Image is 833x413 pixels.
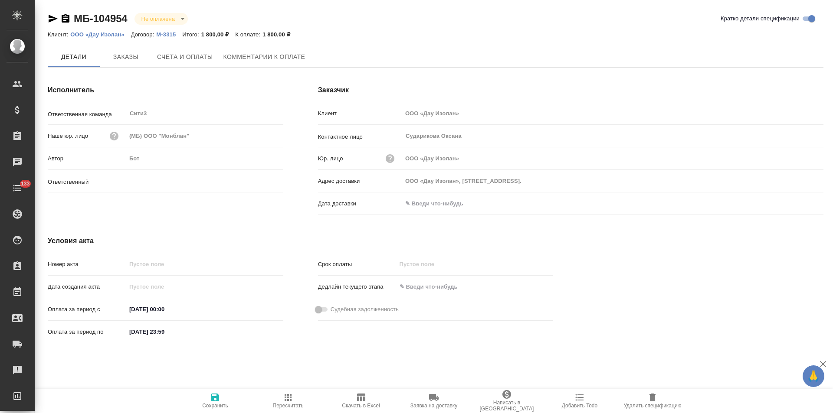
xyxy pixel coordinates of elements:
[262,31,297,38] p: 1 800,00 ₽
[48,85,283,95] h4: Исполнитель
[126,325,202,338] input: ✎ Введи что-нибудь
[48,283,126,291] p: Дата создания акта
[60,13,71,24] button: Скопировать ссылку
[48,305,126,314] p: Оплата за период с
[318,283,397,291] p: Дедлайн текущего этапа
[318,154,343,163] p: Юр. лицо
[201,31,236,38] p: 1 800,00 ₽
[318,109,402,118] p: Клиент
[318,177,402,185] p: Адрес доставки
[402,175,823,187] input: Пустое поле
[70,30,131,38] a: ООО «Дау Изолан»
[803,365,824,387] button: 🙏
[402,197,478,210] input: ✎ Введи что-нибудь
[134,13,188,25] div: Не оплачена
[74,13,128,24] a: МБ-104954
[402,152,823,165] input: Пустое поле
[48,154,126,163] p: Автор
[48,260,126,269] p: Номер акта
[48,236,553,246] h4: Условия акта
[126,280,202,293] input: Пустое поле
[318,260,397,269] p: Срок оплаты
[157,52,213,62] span: Счета и оплаты
[279,180,280,182] button: Open
[318,133,402,141] p: Контактное лицо
[156,31,182,38] p: М-3315
[70,31,131,38] p: ООО «Дау Изолан»
[48,13,58,24] button: Скопировать ссылку для ЯМессенджера
[126,258,283,270] input: Пустое поле
[2,177,33,199] a: 133
[53,52,95,62] span: Детали
[806,367,821,385] span: 🙏
[126,130,283,142] input: Пустое поле
[156,30,182,38] a: М-3315
[223,52,305,62] span: Комментарии к оплате
[402,107,823,120] input: Пустое поле
[48,31,70,38] p: Клиент:
[318,85,823,95] h4: Заказчик
[139,15,177,23] button: Не оплачена
[48,132,88,140] p: Наше юр. лицо
[16,179,35,188] span: 133
[126,152,283,165] input: Пустое поле
[397,258,472,270] input: Пустое поле
[48,178,126,186] p: Ответственный
[105,52,147,62] span: Заказы
[126,303,202,315] input: ✎ Введи что-нибудь
[318,199,402,208] p: Дата доставки
[48,110,126,119] p: Ответственная команда
[235,31,262,38] p: К оплате:
[331,305,399,314] span: Судебная задолженность
[397,280,472,293] input: ✎ Введи что-нибудь
[131,31,157,38] p: Договор:
[182,31,201,38] p: Итого:
[721,14,800,23] span: Кратко детали спецификации
[48,328,126,336] p: Оплата за период по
